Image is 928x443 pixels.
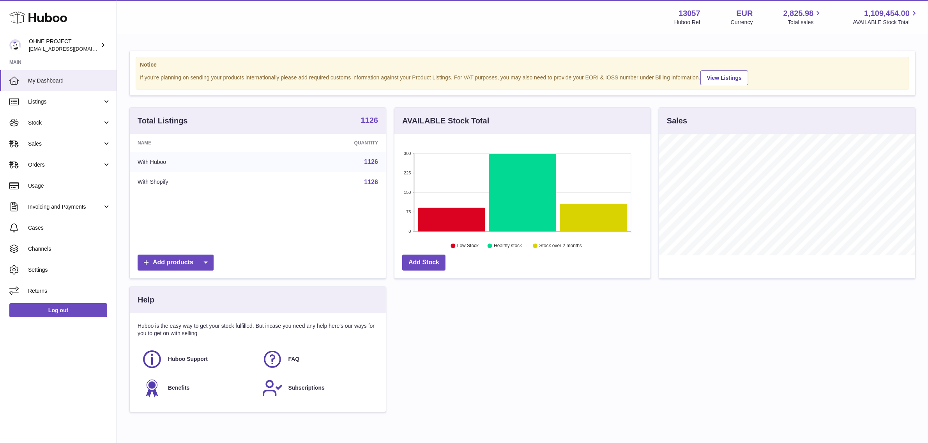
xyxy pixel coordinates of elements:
span: Subscriptions [288,384,325,392]
th: Quantity [268,134,386,152]
a: Huboo Support [141,349,254,370]
a: FAQ [262,349,375,370]
img: internalAdmin-13057@internal.huboo.com [9,39,21,51]
span: Benefits [168,384,189,392]
strong: EUR [736,8,753,19]
span: Stock [28,119,103,127]
a: Add Stock [402,255,445,271]
span: Total sales [788,19,822,26]
strong: 13057 [679,8,700,19]
a: 1126 [361,116,378,126]
strong: 1126 [361,116,378,124]
span: Settings [28,266,111,274]
a: Subscriptions [262,378,375,399]
span: FAQ [288,355,300,363]
p: Huboo is the easy way to get your stock fulfilled. But incase you need any help here's our ways f... [138,322,378,337]
span: Listings [28,98,103,105]
h3: AVAILABLE Stock Total [402,116,489,126]
span: Huboo Support [168,355,208,363]
a: 1126 [364,158,378,165]
th: Name [130,134,268,152]
a: Log out [9,303,107,317]
div: OHNE PROJECT [29,38,99,53]
span: Returns [28,287,111,295]
a: Add products [138,255,214,271]
text: Stock over 2 months [539,243,582,249]
td: With Huboo [130,152,268,172]
text: Low Stock [457,243,479,249]
td: With Shopify [130,172,268,192]
span: 1,109,454.00 [864,8,910,19]
div: If you're planning on sending your products internationally please add required customs informati... [140,69,905,85]
div: Huboo Ref [674,19,700,26]
span: Cases [28,224,111,232]
a: 1,109,454.00 AVAILABLE Stock Total [853,8,919,26]
text: 150 [404,190,411,195]
span: Channels [28,245,111,253]
text: Healthy stock [494,243,522,249]
text: 0 [408,229,411,234]
span: 2,825.98 [783,8,814,19]
span: Usage [28,182,111,190]
a: Benefits [141,378,254,399]
span: Sales [28,140,103,148]
text: 300 [404,151,411,156]
a: 1126 [364,179,378,185]
span: [EMAIL_ADDRESS][DOMAIN_NAME] [29,46,115,52]
span: AVAILABLE Stock Total [853,19,919,26]
h3: Help [138,295,154,305]
strong: Notice [140,61,905,69]
h3: Sales [667,116,687,126]
div: Currency [731,19,753,26]
a: 2,825.98 Total sales [783,8,823,26]
h3: Total Listings [138,116,188,126]
span: Invoicing and Payments [28,203,103,211]
a: View Listings [700,70,748,85]
span: My Dashboard [28,77,111,84]
text: 75 [406,209,411,214]
text: 225 [404,171,411,175]
span: Orders [28,161,103,169]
